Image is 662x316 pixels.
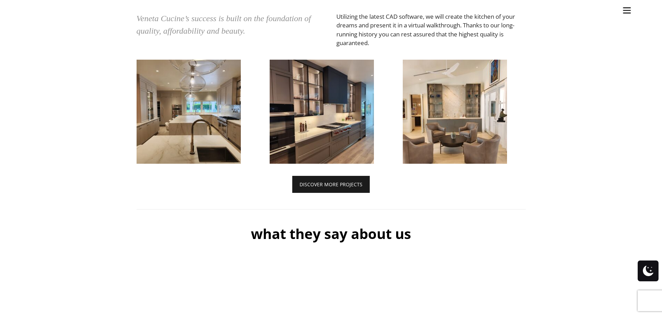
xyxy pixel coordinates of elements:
img: 20240322_122253 [270,60,374,164]
img: 20240708_163027 [403,60,507,164]
span: Veneta Cucine’s success is built on the foundation of quality, affordability and beauty. [137,14,311,35]
a: DISCOVER MORE PROJECTS [292,176,370,193]
img: burger-menu-svgrepo-com-30x30.jpg [622,5,632,16]
h2: what they say about us [251,221,411,246]
img: 20240708_172707 [137,60,241,164]
p: Utilizing the latest CAD software, we will create the kitchen of your dreams and present it in a ... [336,12,526,48]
